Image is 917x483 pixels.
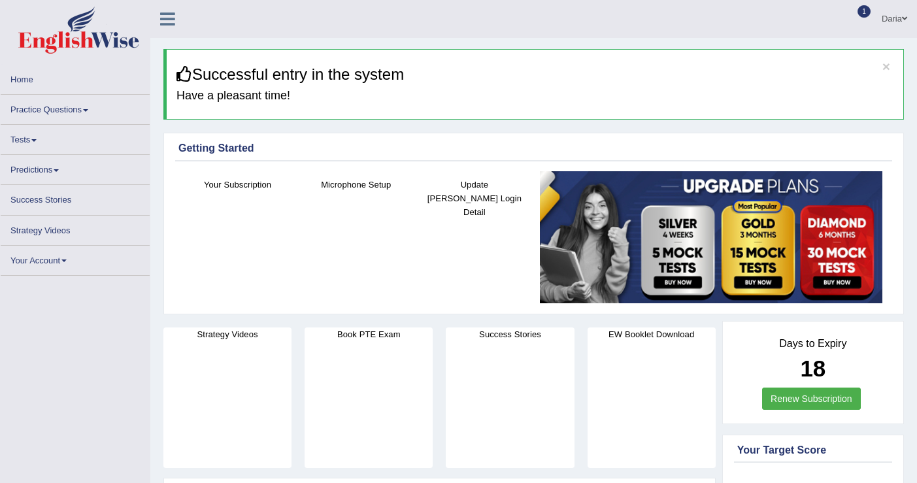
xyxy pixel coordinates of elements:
[176,66,893,83] h3: Successful entry in the system
[1,185,150,210] a: Success Stories
[588,327,716,341] h4: EW Booklet Download
[185,178,290,192] h4: Your Subscription
[737,338,889,350] h4: Days to Expiry
[1,246,150,271] a: Your Account
[422,178,527,219] h4: Update [PERSON_NAME] Login Detail
[1,216,150,241] a: Strategy Videos
[178,141,889,156] div: Getting Started
[163,327,292,341] h4: Strategy Videos
[1,95,150,120] a: Practice Questions
[858,5,871,18] span: 1
[800,356,825,381] b: 18
[762,388,861,410] a: Renew Subscription
[305,327,433,341] h4: Book PTE Exam
[1,155,150,180] a: Predictions
[446,327,574,341] h4: Success Stories
[303,178,408,192] h4: Microphone Setup
[737,442,889,458] div: Your Target Score
[540,171,882,304] img: small5.jpg
[176,90,893,103] h4: Have a pleasant time!
[882,59,890,73] button: ×
[1,65,150,90] a: Home
[1,125,150,150] a: Tests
